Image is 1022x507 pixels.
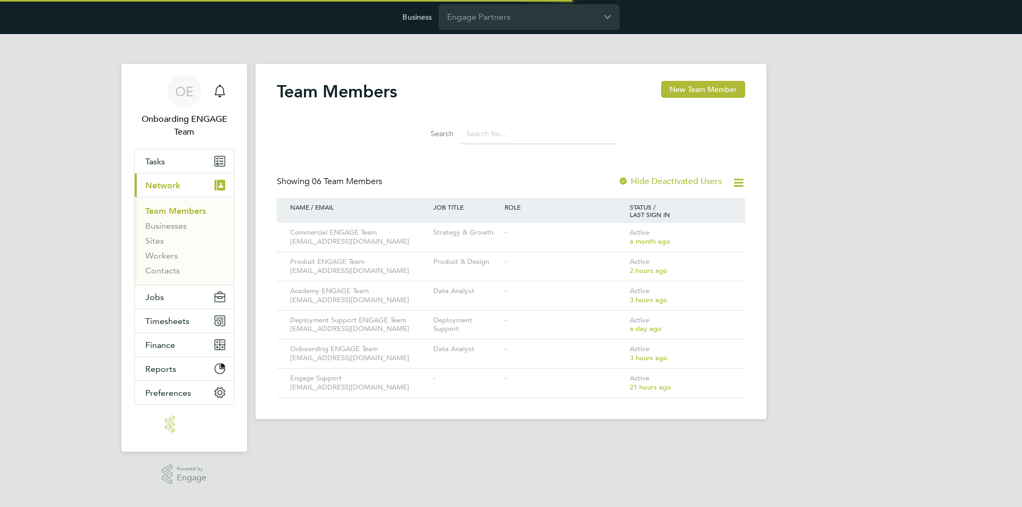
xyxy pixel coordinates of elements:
span: 06 Team Members [312,176,382,187]
a: Workers [145,251,178,261]
a: Contacts [145,265,180,276]
div: Deployment Support ENGAGE Team [EMAIL_ADDRESS][DOMAIN_NAME] [287,311,431,339]
div: ROLE [502,198,627,216]
span: Preferences [145,388,191,398]
div: Engage Support [EMAIL_ADDRESS][DOMAIN_NAME] [287,369,431,397]
div: - [502,339,627,359]
div: - [502,311,627,330]
span: 3 hours ago [630,353,667,362]
a: Go to home page [134,415,234,433]
div: Active [627,281,735,310]
div: Showing [277,176,384,187]
div: Product & Design [431,252,502,272]
button: New Team Member [661,81,745,98]
div: - [502,281,627,301]
span: Timesheets [145,316,189,326]
div: Data Analyst [431,281,502,301]
input: Search for... [461,123,616,144]
span: Onboarding ENGAGE Team [134,113,234,138]
span: Reports [145,364,176,374]
div: Active [627,252,735,281]
div: Active [627,369,735,397]
a: Tasks [135,149,234,173]
label: Business [402,12,432,22]
label: Search [406,129,454,138]
h2: Team Members [277,81,397,102]
div: STATUS / LAST SIGN IN [627,198,735,223]
button: Timesheets [135,309,234,333]
div: Academy ENGAGE Team [EMAIL_ADDRESS][DOMAIN_NAME] [287,281,431,310]
span: 2 hours ago [630,266,667,275]
div: - [502,369,627,388]
div: Network [135,197,234,285]
div: - [502,223,627,243]
label: Hide Deactivated Users [618,176,722,187]
img: engage-logo-retina.png [165,415,203,433]
span: OE [175,85,194,98]
div: NAME / EMAIL [287,198,431,216]
div: - [502,252,627,272]
a: Powered byEngage [162,464,207,485]
a: OEOnboarding ENGAGE Team [134,74,234,138]
button: Network [135,173,234,197]
span: 21 hours ago [630,383,671,392]
div: Deployment Support [431,311,502,339]
div: Active [627,223,735,252]
nav: Main navigation [121,64,247,452]
button: Preferences [135,381,234,404]
div: Onboarding ENGAGE Team [EMAIL_ADDRESS][DOMAIN_NAME] [287,339,431,368]
span: Tasks [145,156,165,167]
div: - [431,369,502,388]
div: Active [627,339,735,368]
span: a month ago [630,237,670,246]
a: Businesses [145,221,187,231]
div: Commercial ENGAGE Team [EMAIL_ADDRESS][DOMAIN_NAME] [287,223,431,252]
button: Reports [135,357,234,380]
span: Jobs [145,292,164,302]
span: 3 hours ago [630,295,667,304]
a: Team Members [145,206,206,216]
div: Product ENGAGE Team [EMAIL_ADDRESS][DOMAIN_NAME] [287,252,431,281]
span: Engage [177,473,207,483]
span: Powered by [177,464,207,473]
button: Finance [135,333,234,356]
button: Jobs [135,285,234,309]
div: Strategy & Growth [431,223,502,243]
div: Data Analyst [431,339,502,359]
span: Finance [145,340,175,350]
span: Network [145,180,180,190]
a: Sites [145,236,164,246]
div: Active [627,311,735,339]
span: a day ago [630,324,662,333]
div: JOB TITLE [431,198,502,216]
